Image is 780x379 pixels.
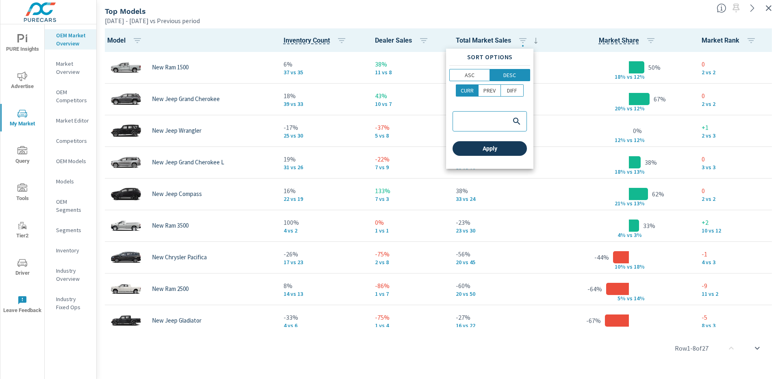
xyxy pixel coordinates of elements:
[449,52,530,62] p: Sort Options
[501,84,524,97] button: DIFF
[455,118,509,125] input: search
[465,71,474,79] p: ASC
[507,86,517,95] p: DIFF
[461,86,474,95] p: CURR
[456,145,524,152] span: Apply
[479,84,501,97] button: PREV
[449,69,490,81] button: ASC
[456,84,479,97] button: CURR
[490,69,531,81] button: DESC
[503,71,516,79] p: DESC
[453,141,527,156] button: Apply
[483,86,496,95] p: PREV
